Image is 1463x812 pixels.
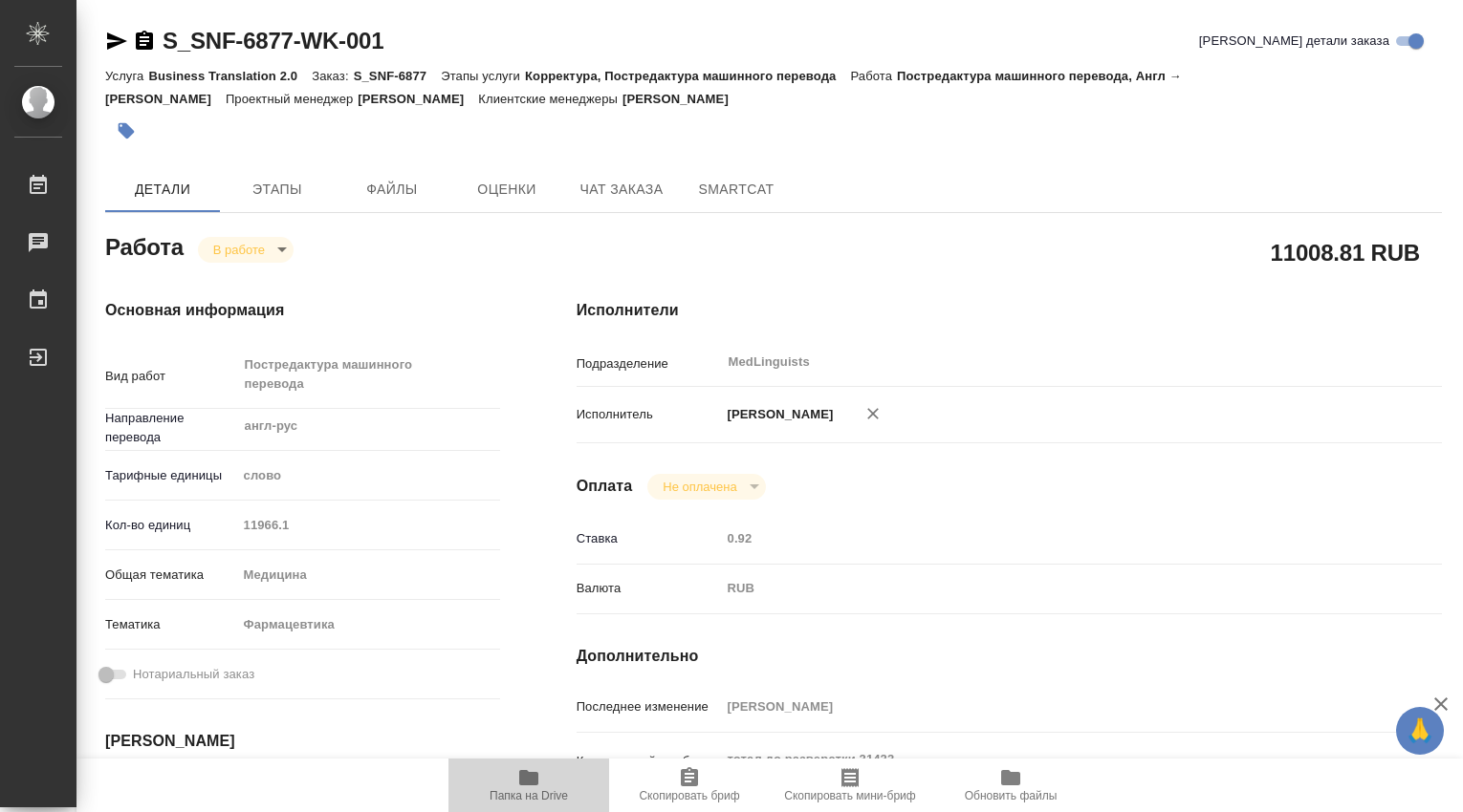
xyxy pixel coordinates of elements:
p: Ставка [577,529,721,548]
div: слово [237,459,500,492]
p: Исполнитель [577,405,721,424]
div: В работе [198,237,294,263]
p: Тарифные единицы [105,466,237,485]
a: S_SNF-6877-WK-001 [163,28,383,53]
p: Business Translation 2.0 [148,69,312,83]
p: [PERSON_NAME] [622,92,743,106]
button: Скопировать бриф [609,759,770,812]
button: Обновить файлы [930,759,1091,812]
p: Проектный менеджер [226,92,358,106]
h4: Основная информация [105,299,500,322]
button: В работе [207,242,271,258]
span: Нотариальный заказ [133,665,254,684]
button: Скопировать ссылку для ЯМессенджера [105,30,128,53]
span: Детали [117,178,208,202]
span: Этапы [231,178,323,202]
p: Вид работ [105,367,237,386]
span: Файлы [346,178,438,202]
p: Корректура, Постредактура машинного перевода [525,69,850,83]
h2: Работа [105,228,184,263]
p: S_SNF-6877 [354,69,442,83]
p: Заказ: [312,69,353,83]
p: Этапы услуги [441,69,525,83]
p: Подразделение [577,354,721,374]
input: Пустое поле [721,524,1370,552]
span: Скопировать бриф [639,789,739,802]
h4: Исполнители [577,299,1442,322]
button: Не оплачена [657,479,742,495]
textarea: тотал до разверстки 31433 [721,743,1370,776]
input: Пустое поле [237,511,500,539]
p: Клиентские менеджеры [478,92,622,106]
p: Валюта [577,579,721,598]
p: Комментарий к работе [577,752,721,771]
p: Работа [850,69,897,83]
button: Скопировать ссылку [133,30,156,53]
button: Удалить исполнителя [852,393,894,435]
div: RUB [721,572,1370,605]
p: Тематика [105,615,237,634]
div: Фармацевтика [237,609,500,641]
h2: 11008.81 RUB [1271,236,1420,268]
div: В работе [647,474,765,500]
p: Услуга [105,69,148,83]
span: Чат заказа [576,178,667,202]
h4: Дополнительно [577,645,1442,668]
h4: [PERSON_NAME] [105,730,500,753]
p: [PERSON_NAME] [721,405,834,424]
button: Скопировать мини-бриф [770,759,930,812]
button: Папка на Drive [448,759,609,812]
p: Последнее изменение [577,697,721,716]
h4: Оплата [577,475,633,498]
span: Оценки [461,178,553,202]
p: Общая тематика [105,566,237,585]
p: [PERSON_NAME] [358,92,478,106]
button: 🙏 [1396,707,1444,755]
button: Добавить тэг [105,110,147,152]
span: 🙏 [1404,711,1436,751]
span: SmartCat [690,178,782,202]
p: Направление перевода [105,409,237,447]
span: [PERSON_NAME] детали заказа [1199,32,1389,51]
span: Скопировать мини-бриф [784,789,915,802]
div: Медицина [237,559,500,591]
span: Обновить файлы [965,789,1058,802]
span: Папка на Drive [490,789,568,802]
p: Кол-во единиц [105,516,237,535]
input: Пустое поле [721,693,1370,720]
